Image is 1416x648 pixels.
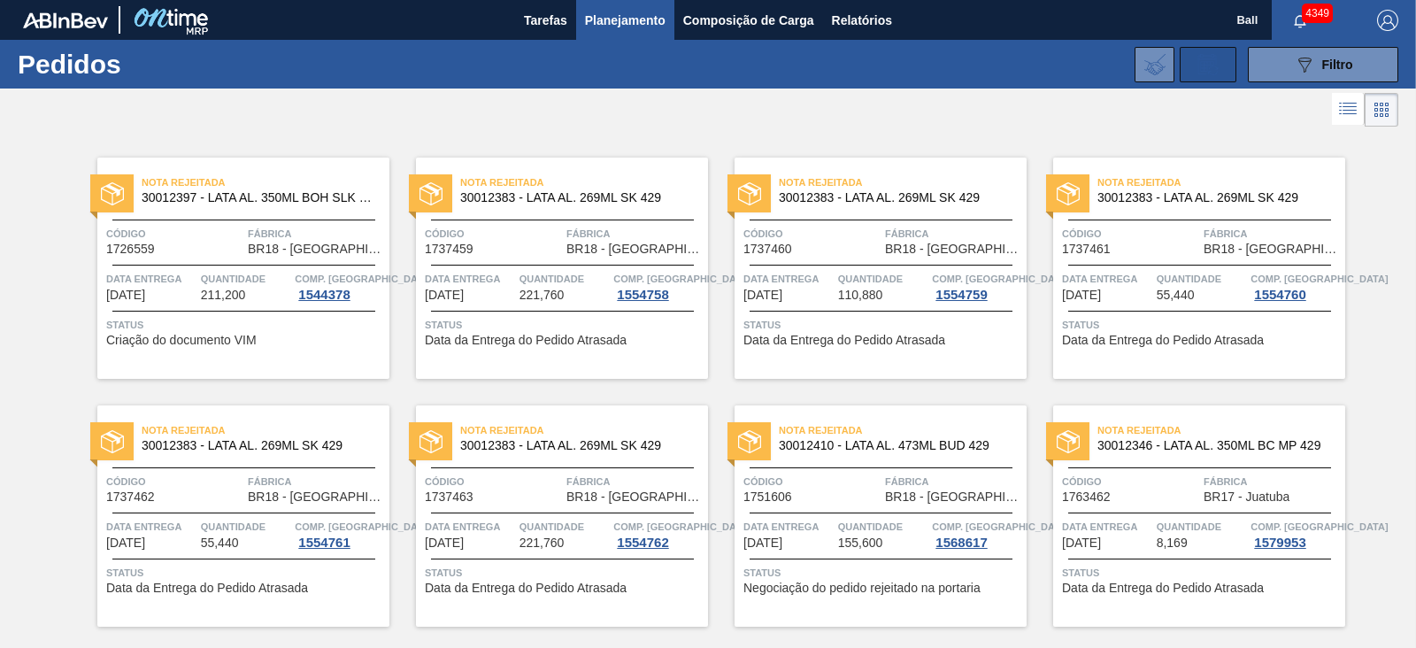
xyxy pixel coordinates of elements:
span: Comp. Carga [295,518,432,536]
a: statusNota rejeitada30012410 - LATA AL. 473ML BUD 429Código1751606FábricaBR18 - [GEOGRAPHIC_DATA]... [708,405,1027,627]
img: status [101,182,124,205]
span: Data da Entrega do Pedido Atrasada [1062,334,1264,347]
span: 221,760 [519,536,565,550]
span: Fábrica [248,225,385,243]
span: 12/08/2024 [106,289,145,302]
span: Data entrega [1062,518,1152,536]
a: Comp. [GEOGRAPHIC_DATA]1554759 [932,270,1022,302]
span: Comp. Carga [1251,518,1388,536]
span: Nota rejeitada [779,421,1027,439]
span: Planejamento [585,10,666,31]
img: Logout [1377,10,1398,31]
span: 30012383 - LATA AL. 269ML SK 429 [460,439,694,452]
span: Fábrica [566,473,704,490]
span: BR17 - Juatuba [1204,490,1289,504]
div: 1554759 [932,288,990,302]
div: 1554761 [295,536,353,550]
span: 1751606 [743,490,792,504]
span: 30012383 - LATA AL. 269ML SK 429 [779,191,1012,204]
a: statusNota rejeitada30012383 - LATA AL. 269ML SK 429Código1737460FábricaBR18 - [GEOGRAPHIC_DATA]D... [708,158,1027,379]
a: statusNota rejeitada30012383 - LATA AL. 269ML SK 429Código1737462FábricaBR18 - [GEOGRAPHIC_DATA]D... [71,405,389,627]
span: Data entrega [106,270,196,288]
span: Filtro [1322,58,1353,72]
span: Código [425,473,562,490]
span: Data da Entrega do Pedido Atrasada [425,582,627,595]
img: status [1057,182,1080,205]
button: Notificações [1272,8,1328,33]
div: Solicitação de Revisão de Pedidos [1180,47,1236,82]
span: 24/08/2024 [425,289,464,302]
img: status [738,182,761,205]
span: Comp. Carga [1251,270,1388,288]
div: 1544378 [295,288,353,302]
span: 24/08/2024 [106,536,145,550]
span: Data da Entrega do Pedido Atrasada [106,582,308,595]
span: Quantidade [519,518,610,536]
span: Fábrica [885,473,1022,490]
span: 211,200 [201,289,246,302]
span: 110,880 [838,289,883,302]
span: Data entrega [425,270,515,288]
span: Tarefas [524,10,567,31]
span: Código [1062,225,1199,243]
span: Fábrica [566,225,704,243]
a: statusNota rejeitada30012383 - LATA AL. 269ML SK 429Código1737461FábricaBR18 - [GEOGRAPHIC_DATA]D... [1027,158,1345,379]
span: Código [1062,473,1199,490]
h1: Pedidos [18,54,274,74]
span: BR18 - Pernambuco [885,490,1022,504]
span: Comp. Carga [613,270,750,288]
span: 221,760 [519,289,565,302]
img: status [419,182,442,205]
span: Quantidade [519,270,610,288]
span: 1737462 [106,490,155,504]
a: Comp. [GEOGRAPHIC_DATA]1554761 [295,518,385,550]
span: BR18 - Pernambuco [885,243,1022,256]
img: TNhmsLtSVTkK8tSr43FrP2fwEKptu5GPRR3wAAAABJRU5ErkJggg== [23,12,108,28]
span: Código [106,473,243,490]
div: 1554758 [613,288,672,302]
div: Visão em Cards [1365,93,1398,127]
span: BR18 - Pernambuco [566,490,704,504]
span: Comp. Carga [932,518,1069,536]
span: BR18 - Pernambuco [566,243,704,256]
span: Quantidade [201,270,291,288]
span: 30012383 - LATA AL. 269ML SK 429 [1097,191,1331,204]
span: 55,440 [201,536,239,550]
span: Quantidade [1157,518,1247,536]
span: Status [425,564,704,582]
a: Comp. [GEOGRAPHIC_DATA]1544378 [295,270,385,302]
span: 1726559 [106,243,155,256]
span: Nota rejeitada [1097,421,1345,439]
span: Quantidade [838,270,928,288]
a: Comp. [GEOGRAPHIC_DATA]1554758 [613,270,704,302]
a: Comp. [GEOGRAPHIC_DATA]1568617 [932,518,1022,550]
span: Nota rejeitada [1097,174,1345,191]
span: Comp. Carga [932,270,1069,288]
span: BR18 - Pernambuco [1204,243,1341,256]
span: 24/08/2024 [743,289,782,302]
span: Data da Entrega do Pedido Atrasada [743,334,945,347]
span: 155,600 [838,536,883,550]
span: 30012346 - LATA AL. 350ML BC MP 429 [1097,439,1331,452]
a: statusNota rejeitada30012383 - LATA AL. 269ML SK 429Código1737463FábricaBR18 - [GEOGRAPHIC_DATA]D... [389,405,708,627]
span: Fábrica [1204,225,1341,243]
span: Data entrega [106,518,196,536]
a: Comp. [GEOGRAPHIC_DATA]1554760 [1251,270,1341,302]
span: 1737463 [425,490,473,504]
span: 18/09/2024 [1062,536,1101,550]
span: 30012410 - LATA AL. 473ML BUD 429 [779,439,1012,452]
span: 07/09/2024 [743,536,782,550]
span: 8,169 [1157,536,1188,550]
a: statusNota rejeitada30012346 - LATA AL. 350ML BC MP 429Código1763462FábricaBR17 - JuatubaData ent... [1027,405,1345,627]
span: Nota rejeitada [460,421,708,439]
span: 1737461 [1062,243,1111,256]
span: Data entrega [425,518,515,536]
span: Status [106,316,385,334]
span: Data da Entrega do Pedido Atrasada [425,334,627,347]
span: Status [425,316,704,334]
span: 1737459 [425,243,473,256]
span: 24/08/2024 [1062,289,1101,302]
span: Status [1062,316,1341,334]
span: Data entrega [1062,270,1152,288]
span: Nota rejeitada [460,174,708,191]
